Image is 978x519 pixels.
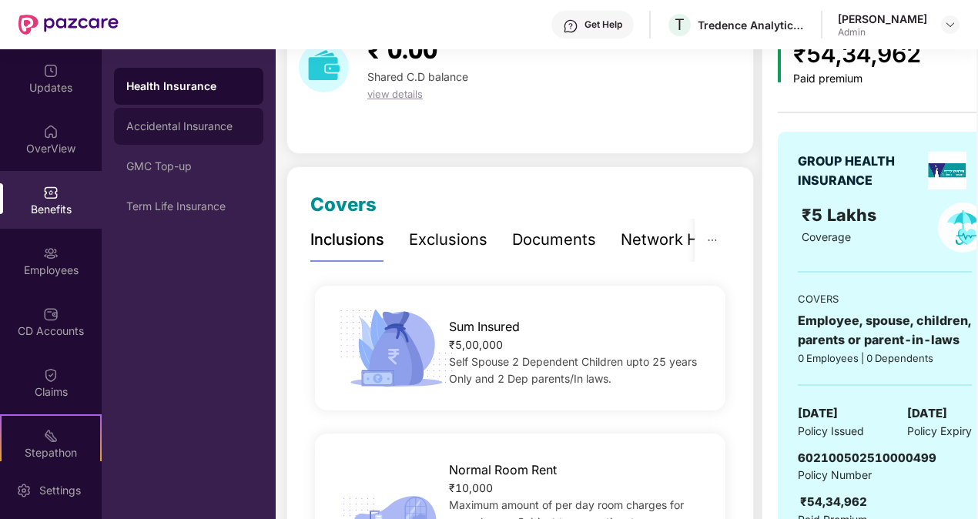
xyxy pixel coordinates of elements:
div: ₹5,00,000 [449,337,706,353]
span: Policy Number [798,468,872,481]
div: GMC Top-up [126,160,251,172]
span: ellipsis [707,235,718,246]
div: Settings [35,483,85,498]
img: icon [778,44,782,82]
span: Coverage [802,230,851,243]
img: svg+xml;base64,PHN2ZyBpZD0iSGVscC0zMngzMiIgeG1sbnM9Imh0dHA6Ly93d3cudzMub3JnLzIwMDAvc3ZnIiB3aWR0aD... [563,18,578,34]
img: svg+xml;base64,PHN2ZyBpZD0iQ2xhaW0iIHhtbG5zPSJodHRwOi8vd3d3LnczLm9yZy8yMDAwL3N2ZyIgd2lkdGg9IjIwIi... [43,367,59,383]
div: Term Life Insurance [126,200,251,213]
span: view details [367,88,423,100]
div: Paid premium [793,72,921,85]
div: Get Help [584,18,622,31]
div: ₹54,34,962 [793,36,921,72]
img: icon [334,305,459,392]
img: New Pazcare Logo [18,15,119,35]
div: Inclusions [310,228,384,252]
span: Shared C.D balance [367,70,468,83]
span: Self Spouse 2 Dependent Children upto 25 years Only and 2 Dep parents/In laws. [449,355,697,385]
span: [DATE] [798,404,838,423]
div: Health Insurance [126,79,251,94]
span: ₹5 Lakhs [802,205,881,225]
button: ellipsis [695,219,730,261]
div: Network Hospitals [621,228,755,252]
span: Policy Issued [798,423,864,440]
span: Covers [310,193,377,216]
div: [PERSON_NAME] [838,12,927,26]
div: COVERS [798,291,972,306]
div: Stepathon [2,445,100,460]
img: svg+xml;base64,PHN2ZyBpZD0iSG9tZSIgeG1sbnM9Imh0dHA6Ly93d3cudzMub3JnLzIwMDAvc3ZnIiB3aWR0aD0iMjAiIG... [43,124,59,139]
img: svg+xml;base64,PHN2ZyBpZD0iRHJvcGRvd24tMzJ4MzIiIHhtbG5zPSJodHRwOi8vd3d3LnczLm9yZy8yMDAwL3N2ZyIgd2... [944,18,956,31]
img: svg+xml;base64,PHN2ZyBpZD0iQmVuZWZpdHMiIHhtbG5zPSJodHRwOi8vd3d3LnczLm9yZy8yMDAwL3N2ZyIgd2lkdGg9Ij... [43,185,59,200]
span: Sum Insured [449,317,520,337]
div: ₹10,000 [449,480,706,497]
div: ₹54,34,962 [800,493,867,511]
div: Documents [512,228,596,252]
img: svg+xml;base64,PHN2ZyBpZD0iRW1wbG95ZWVzIiB4bWxucz0iaHR0cDovL3d3dy53My5vcmcvMjAwMC9zdmciIHdpZHRoPS... [43,246,59,261]
span: Policy Expiry [907,423,972,440]
span: Normal Room Rent [449,460,557,480]
div: GROUP HEALTH INSURANCE [798,152,923,190]
img: insurerLogo [928,152,966,189]
div: Admin [838,26,927,39]
span: T [675,15,685,34]
div: Accidental Insurance [126,120,251,132]
img: svg+xml;base64,PHN2ZyB4bWxucz0iaHR0cDovL3d3dy53My5vcmcvMjAwMC9zdmciIHdpZHRoPSIyMSIgaGVpZ2h0PSIyMC... [43,428,59,444]
div: Exclusions [409,228,487,252]
img: svg+xml;base64,PHN2ZyBpZD0iU2V0dGluZy0yMHgyMCIgeG1sbnM9Imh0dHA6Ly93d3cudzMub3JnLzIwMDAvc3ZnIiB3aW... [16,483,32,498]
div: Employee, spouse, children, parents or parent-in-laws [798,311,972,350]
div: Tredence Analytics Solutions Private Limited [698,18,806,32]
span: [DATE] [907,404,947,423]
span: 602100502510000499 [798,450,936,465]
img: svg+xml;base64,PHN2ZyBpZD0iVXBkYXRlZCIgeG1sbnM9Imh0dHA6Ly93d3cudzMub3JnLzIwMDAvc3ZnIiB3aWR0aD0iMj... [43,63,59,79]
img: download [299,42,349,92]
span: ₹ 0.00 [367,36,437,64]
img: svg+xml;base64,PHN2ZyBpZD0iQ0RfQWNjb3VudHMiIGRhdGEtbmFtZT0iQ0QgQWNjb3VudHMiIHhtbG5zPSJodHRwOi8vd3... [43,306,59,322]
div: 0 Employees | 0 Dependents [798,350,972,366]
